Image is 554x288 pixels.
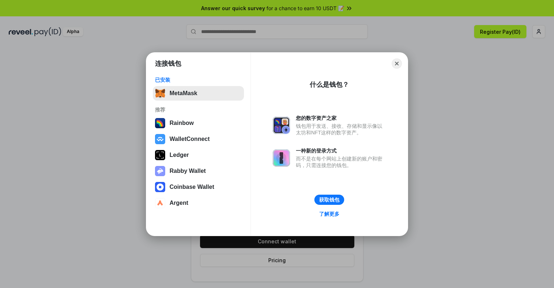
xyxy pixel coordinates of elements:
button: Coinbase Wallet [153,180,244,194]
div: 您的数字资产之家 [296,115,386,121]
img: svg+xml,%3Csvg%20width%3D%2228%22%20height%3D%2228%22%20viewBox%3D%220%200%2028%2028%22%20fill%3D... [155,134,165,144]
div: 了解更多 [319,211,339,217]
button: Rabby Wallet [153,164,244,178]
div: Rainbow [170,120,194,126]
div: 一种新的登录方式 [296,147,386,154]
button: Argent [153,196,244,210]
h1: 连接钱包 [155,59,181,68]
img: svg+xml,%3Csvg%20xmlns%3D%22http%3A%2F%2Fwww.w3.org%2F2000%2Fsvg%22%20fill%3D%22none%22%20viewBox... [273,117,290,134]
div: 什么是钱包？ [310,80,349,89]
div: MetaMask [170,90,197,97]
img: svg+xml,%3Csvg%20width%3D%2228%22%20height%3D%2228%22%20viewBox%3D%220%200%2028%2028%22%20fill%3D... [155,182,165,192]
img: svg+xml,%3Csvg%20xmlns%3D%22http%3A%2F%2Fwww.w3.org%2F2000%2Fsvg%22%20fill%3D%22none%22%20viewBox... [155,166,165,176]
div: 推荐 [155,106,242,113]
div: 获取钱包 [319,196,339,203]
div: 已安装 [155,77,242,83]
img: svg+xml,%3Csvg%20xmlns%3D%22http%3A%2F%2Fwww.w3.org%2F2000%2Fsvg%22%20width%3D%2228%22%20height%3... [155,150,165,160]
a: 了解更多 [315,209,344,219]
button: Ledger [153,148,244,162]
button: MetaMask [153,86,244,101]
button: Rainbow [153,116,244,130]
button: Close [392,58,402,69]
div: Ledger [170,152,189,158]
div: Argent [170,200,188,206]
img: svg+xml,%3Csvg%20fill%3D%22none%22%20height%3D%2233%22%20viewBox%3D%220%200%2035%2033%22%20width%... [155,88,165,98]
img: svg+xml,%3Csvg%20xmlns%3D%22http%3A%2F%2Fwww.w3.org%2F2000%2Fsvg%22%20fill%3D%22none%22%20viewBox... [273,149,290,167]
button: 获取钱包 [314,195,344,205]
button: WalletConnect [153,132,244,146]
div: WalletConnect [170,136,210,142]
img: svg+xml,%3Csvg%20width%3D%2228%22%20height%3D%2228%22%20viewBox%3D%220%200%2028%2028%22%20fill%3D... [155,198,165,208]
div: 而不是在每个网站上创建新的账户和密码，只需连接您的钱包。 [296,155,386,169]
div: Rabby Wallet [170,168,206,174]
div: 钱包用于发送、接收、存储和显示像以太坊和NFT这样的数字资产。 [296,123,386,136]
div: Coinbase Wallet [170,184,214,190]
img: svg+xml,%3Csvg%20width%3D%22120%22%20height%3D%22120%22%20viewBox%3D%220%200%20120%20120%22%20fil... [155,118,165,128]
